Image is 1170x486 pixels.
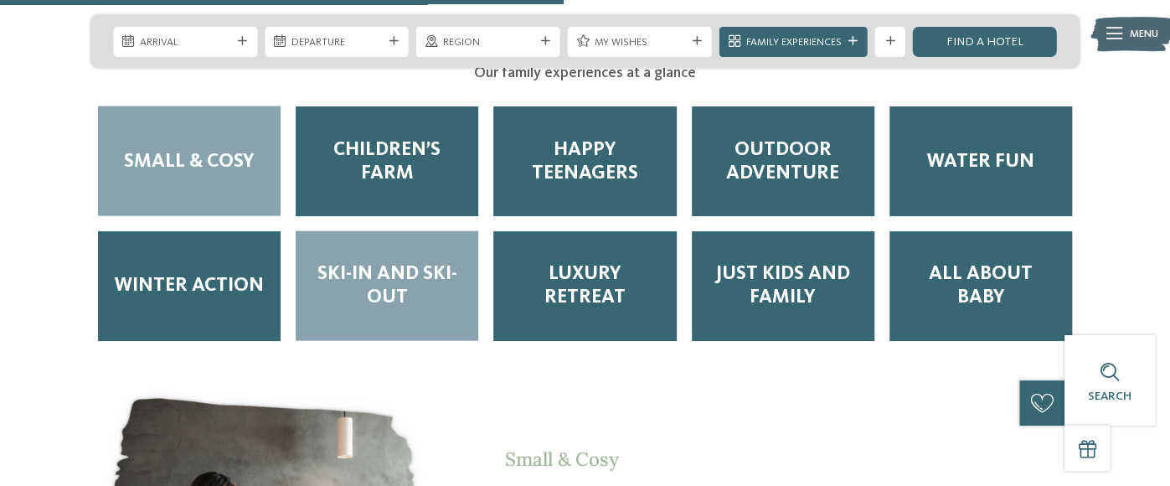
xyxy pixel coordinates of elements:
[1088,390,1131,402] span: Search
[311,262,463,309] span: Ski-in and Ski-out
[927,150,1034,173] span: Water Fun
[291,35,383,50] span: Departure
[140,35,231,50] span: Arrival
[508,262,661,309] span: Luxury Retreat
[913,27,1057,57] a: Find a hotel
[474,65,696,80] span: Our family experiences at a glance
[707,138,859,185] span: Outdoor Adventure
[504,447,618,471] span: Small & Cosy
[115,274,264,297] span: Winter Action
[745,35,841,50] span: Family Experiences
[905,262,1057,309] span: All about Baby
[124,150,255,173] span: Small & Cosy
[707,262,859,309] span: Just Kids and Family
[594,35,685,50] span: My wishes
[443,35,534,50] span: Region
[311,138,463,185] span: Children’s Farm
[508,138,661,185] span: Happy Teenagers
